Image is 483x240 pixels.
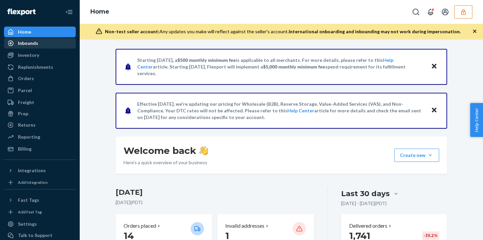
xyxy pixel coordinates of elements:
span: International onboarding and inbounding may not work during impersonation. [289,29,461,34]
button: Integrations [4,165,76,176]
div: -35.2 % [422,231,439,240]
button: Delivered orders [349,222,393,230]
div: Freight [18,99,34,106]
div: Parcel [18,87,32,94]
button: Open account menu [438,5,452,19]
button: Close Navigation [62,5,76,19]
div: Orders [18,75,34,82]
div: Replenishments [18,64,53,70]
button: Fast Tags [4,195,76,205]
div: Last 30 days [341,188,390,199]
a: Help Center [287,108,314,113]
div: Inventory [18,52,39,59]
p: [DATE] ( PDT ) [116,199,314,206]
div: Prep [18,110,28,117]
div: Returns [18,122,36,128]
h1: Welcome back [124,145,208,157]
a: Billing [4,144,76,154]
h3: [DATE] [116,187,314,198]
div: Inbounds [18,40,38,47]
div: Add Fast Tag [18,209,42,215]
div: Home [18,29,31,35]
div: Reporting [18,134,40,140]
div: Fast Tags [18,197,39,203]
a: Replenishments [4,62,76,72]
a: Home [4,27,76,37]
p: Here’s a quick overview of your business [124,159,208,166]
p: Effective [DATE], we're updating our pricing for Wholesale (B2B), Reserve Storage, Value-Added Se... [137,101,425,121]
a: Add Fast Tag [4,208,76,216]
p: Orders placed [124,222,156,230]
div: Add Integration [18,180,48,185]
button: Close [430,106,438,115]
div: Billing [18,146,32,152]
a: Parcel [4,85,76,96]
p: Invalid addresses [225,222,264,230]
span: Non-test seller account: [105,29,159,34]
a: Freight [4,97,76,108]
a: Inventory [4,50,76,60]
div: Settings [18,221,37,227]
img: hand-wave emoji [199,146,208,155]
div: Integrations [18,167,46,174]
a: Add Integration [4,179,76,186]
a: Home [90,8,109,15]
button: Open notifications [424,5,437,19]
div: Talk to Support [18,232,52,239]
a: Inbounds [4,38,76,49]
a: Reporting [4,132,76,142]
button: Create new [394,149,439,162]
a: Prep [4,108,76,119]
span: $500 monthly minimum fee [177,57,236,63]
button: Close [430,62,438,71]
p: Starting [DATE], a is applicable to all merchants. For more details, please refer to this article... [137,57,425,77]
p: [DATE] - [DATE] ( PDT ) [341,200,387,207]
button: Help Center [470,103,483,137]
a: Orders [4,73,76,84]
a: Settings [4,219,76,229]
button: Open Search Box [409,5,423,19]
a: Returns [4,120,76,130]
div: Any updates you make will reflect against the seller's account. [105,28,461,35]
img: Flexport logo [7,9,36,15]
span: $5,000 monthly minimum fee [263,64,325,69]
ol: breadcrumbs [85,2,115,22]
